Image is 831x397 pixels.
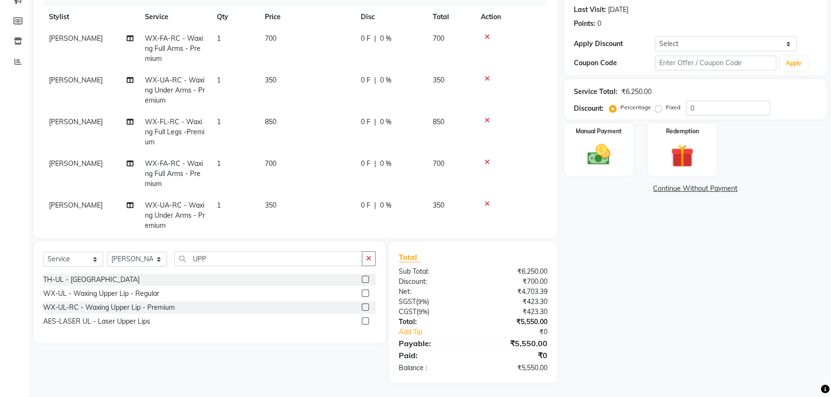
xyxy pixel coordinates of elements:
img: _cash.svg [580,141,617,168]
span: 9% [418,298,427,305]
span: | [374,200,376,210]
span: WX-UA-RC - Waxing Under Arms - Premium [145,76,205,105]
span: 700 [433,34,444,43]
span: SGST [399,297,416,306]
th: Disc [355,6,427,28]
div: Total: [392,317,473,327]
div: ₹5,550.00 [473,338,555,349]
div: Net: [392,287,473,297]
span: 700 [433,159,444,168]
div: WX-UL - Waxing Upper Lip - Regular [43,289,159,299]
div: Points: [574,19,595,29]
span: 0 F [361,200,370,210]
label: Percentage [620,103,651,112]
th: Total [427,6,475,28]
span: | [374,34,376,44]
div: Discount: [574,104,604,114]
div: Discount: [392,277,473,287]
span: 350 [433,76,444,84]
div: ( ) [392,307,473,317]
span: 350 [265,201,276,210]
div: Coupon Code [574,58,655,68]
div: ₹6,250.00 [473,267,555,277]
span: 0 F [361,75,370,85]
span: WX-FA-RC - Waxing Full Arms - Premium [145,159,203,188]
div: Payable: [392,338,473,349]
a: Add Tip [392,327,487,337]
th: Stylist [43,6,139,28]
div: ₹5,550.00 [473,363,555,373]
div: ( ) [392,297,473,307]
span: 0 % [380,159,392,169]
span: WX-FL-RC - Waxing Full Legs -Premium [145,117,204,146]
span: [PERSON_NAME] [49,76,103,84]
span: 0 F [361,34,370,44]
th: Price [259,6,355,28]
span: 0 F [361,117,370,127]
input: Enter Offer / Coupon Code [655,56,776,70]
span: [PERSON_NAME] [49,117,103,126]
span: 700 [265,34,276,43]
span: 1 [217,34,221,43]
div: Apply Discount [574,39,655,49]
label: Redemption [666,127,699,136]
span: 700 [265,159,276,168]
div: ₹700.00 [473,277,555,287]
span: 1 [217,76,221,84]
span: | [374,75,376,85]
div: Paid: [392,350,473,361]
div: WX-UL-RC - Waxing Upper Lip - Premium [43,303,175,313]
div: Sub Total: [392,267,473,277]
div: TH-UL - [GEOGRAPHIC_DATA] [43,275,140,285]
div: ₹0 [473,350,555,361]
span: 0 % [380,34,392,44]
span: Total [399,252,421,262]
div: Last Visit: [574,5,606,15]
div: ₹0 [487,327,555,337]
div: AES-LASER UL - Laser Upper Lips [43,316,150,327]
span: WX-FA-RC - Waxing Full Arms - Premium [145,34,203,63]
button: Apply [780,56,807,70]
span: 850 [265,117,276,126]
div: Service Total: [574,87,617,97]
span: 0 F [361,159,370,169]
div: ₹4,703.39 [473,287,555,297]
div: [DATE] [608,5,629,15]
div: 0 [597,19,601,29]
span: | [374,117,376,127]
span: 1 [217,117,221,126]
span: [PERSON_NAME] [49,34,103,43]
span: [PERSON_NAME] [49,201,103,210]
div: ₹423.30 [473,307,555,317]
span: 350 [433,201,444,210]
span: WX-UA-RC - Waxing Under Arms - Premium [145,201,205,230]
span: 1 [217,201,221,210]
th: Qty [211,6,259,28]
span: 9% [418,308,427,315]
span: | [374,159,376,169]
a: Continue Without Payment [566,184,824,194]
span: 1 [217,159,221,168]
th: Service [139,6,211,28]
span: 350 [265,76,276,84]
div: Balance : [392,363,473,373]
span: 0 % [380,117,392,127]
span: CGST [399,307,416,316]
input: Search or Scan [174,251,362,266]
th: Action [475,6,547,28]
label: Manual Payment [576,127,622,136]
span: [PERSON_NAME] [49,159,103,168]
label: Fixed [666,103,680,112]
div: ₹6,250.00 [621,87,652,97]
div: ₹423.30 [473,297,555,307]
span: 850 [433,117,444,126]
span: 0 % [380,75,392,85]
img: _gift.svg [664,141,701,170]
div: ₹5,550.00 [473,317,555,327]
span: 0 % [380,200,392,210]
